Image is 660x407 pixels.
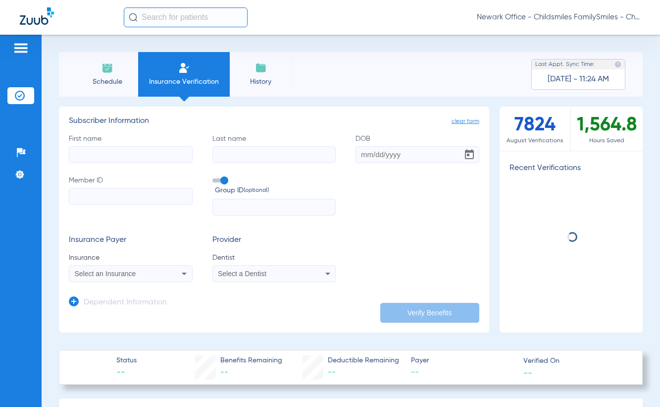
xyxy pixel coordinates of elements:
label: Last name [212,134,336,163]
img: Schedule [102,62,113,74]
span: History [237,77,284,87]
input: Member ID [69,188,193,205]
span: -- [220,368,228,376]
small: (optional) [244,185,269,196]
h3: Provider [212,235,336,245]
label: Member ID [69,175,193,216]
span: Status [116,355,137,366]
span: Dentist [212,253,336,263]
span: Select a Dentist [218,270,266,278]
span: Group ID [215,185,336,196]
button: Open calendar [459,145,479,165]
span: Hours Saved [571,136,643,146]
img: hamburger-icon [13,42,29,54]
span: Verified On [523,356,627,366]
span: August Verifications [500,136,571,146]
input: First name [69,146,193,163]
span: -- [116,366,137,379]
span: Benefits Remaining [220,355,282,366]
span: Payer [411,355,514,366]
button: Verify Benefits [380,303,479,323]
label: First name [69,134,193,163]
h3: Subscriber Information [69,116,479,126]
h3: Insurance Payer [69,235,193,245]
img: last sync help info [614,61,621,68]
label: DOB [355,134,479,163]
span: Insurance [69,253,193,263]
div: 7824 [500,107,571,151]
img: Zuub Logo [20,7,54,25]
img: Manual Insurance Verification [178,62,190,74]
input: Last name [212,146,336,163]
div: 1,564.8 [571,107,643,151]
span: -- [411,366,514,379]
img: Search Icon [129,13,138,22]
span: Schedule [84,77,131,87]
span: -- [523,367,532,378]
img: History [255,62,267,74]
span: Deductible Remaining [328,355,399,366]
span: Insurance Verification [146,77,222,87]
span: clear form [452,116,479,126]
h3: Dependent Information [84,298,167,308]
span: Newark Office - Childsmiles FamilySmiles - ChildSmiles [GEOGRAPHIC_DATA] - [GEOGRAPHIC_DATA] Gene... [477,12,640,22]
span: [DATE] - 11:24 AM [548,74,609,84]
input: DOBOpen calendar [355,146,479,163]
span: Select an Insurance [75,270,136,278]
h3: Recent Verifications [500,164,643,174]
input: Search for patients [124,7,248,27]
span: Last Appt. Sync Time: [535,59,595,69]
span: -- [328,368,336,376]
